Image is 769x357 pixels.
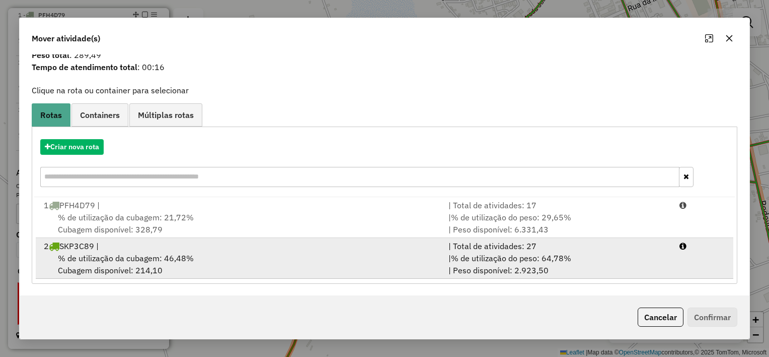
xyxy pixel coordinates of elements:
[442,252,673,276] div: | | Peso disponível: 2.923,50
[679,242,686,250] i: Porcentagens após mover as atividades: Cubagem: 48,83% Peso: 68,26%
[32,50,69,60] strong: Peso total
[38,199,442,211] div: 1 PFH4D79 |
[40,139,104,155] button: Criar nova rota
[679,201,686,209] i: Porcentagens após mover as atividades: Cubagem: 23,96% Peso: 32,87%
[442,211,673,235] div: | | Peso disponível: 6.331,43
[40,111,62,119] span: Rotas
[442,199,673,211] div: | Total de atividades: 17
[32,32,100,44] span: Mover atividade(s)
[38,240,442,252] div: 2 SKP3C89 |
[80,111,120,119] span: Containers
[442,240,673,252] div: | Total de atividades: 27
[138,111,194,119] span: Múltiplas rotas
[58,253,194,263] span: % de utilização da cubagem: 46,48%
[451,212,571,222] span: % de utilização do peso: 29,65%
[32,62,137,72] strong: Tempo de atendimento total
[32,84,189,96] label: Clique na rota ou container para selecionar
[26,61,743,73] span: : 00:16
[701,30,717,46] button: Maximize
[451,253,571,263] span: % de utilização do peso: 64,78%
[638,308,683,327] button: Cancelar
[38,252,442,276] div: Cubagem disponível: 214,10
[38,211,442,235] div: Cubagem disponível: 328,79
[26,49,743,61] span: : 289,49
[58,212,194,222] span: % de utilização da cubagem: 21,72%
